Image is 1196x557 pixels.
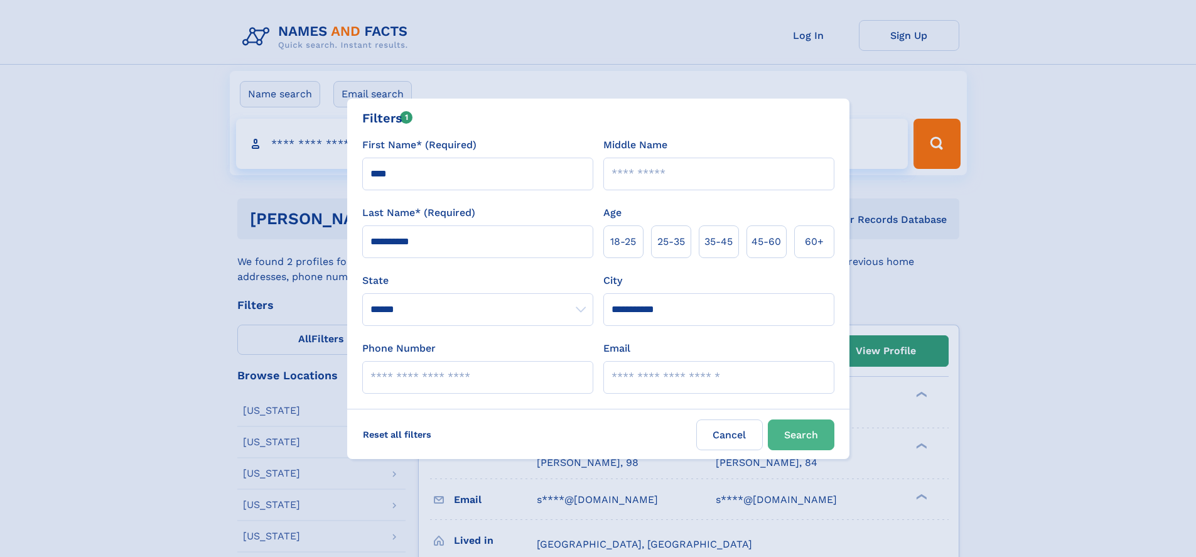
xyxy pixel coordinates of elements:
[603,341,630,356] label: Email
[752,234,781,249] span: 45‑60
[610,234,636,249] span: 18‑25
[362,109,413,127] div: Filters
[362,273,593,288] label: State
[657,234,685,249] span: 25‑35
[362,138,477,153] label: First Name* (Required)
[768,419,834,450] button: Search
[704,234,733,249] span: 35‑45
[362,205,475,220] label: Last Name* (Required)
[696,419,763,450] label: Cancel
[355,419,439,450] label: Reset all filters
[603,138,667,153] label: Middle Name
[362,341,436,356] label: Phone Number
[603,273,622,288] label: City
[805,234,824,249] span: 60+
[603,205,622,220] label: Age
